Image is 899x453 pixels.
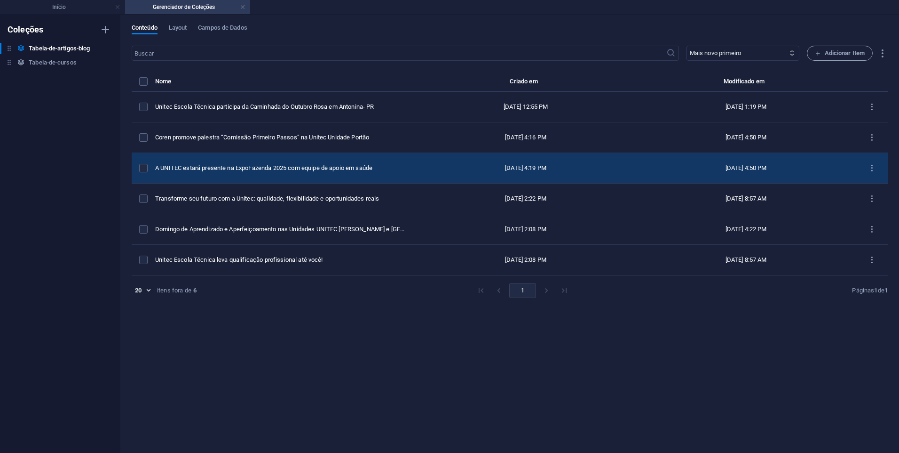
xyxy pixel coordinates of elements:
span: Layout [169,22,187,35]
div: itens fora de [157,286,191,295]
th: Nome [155,76,416,92]
div: [DATE] 12:55 PM [423,103,629,111]
div: [DATE] 1:19 PM [644,103,849,111]
div: Coren promove palestra “Comissão Primeiro Passos” na Unitec Unidade Portão [155,133,408,142]
div: Unitec Escola Técnica participa da Caminhada do Outubro Rosa em Antonina- PR [155,103,408,111]
span: Campos de Dados [198,22,247,35]
div: Unitec Escola Técnica leva qualificação profissional até você! [155,256,408,264]
input: Buscar [132,46,666,61]
div: Transforme seu futuro com a Unitec: qualidade, flexibilidade e oportunidades reais [155,194,408,203]
div: Domingo de Aprendizado e Aperfeiçoamento nas Unidades UNITEC [PERSON_NAME] e [GEOGRAPHIC_DATA] [155,225,408,234]
button: page 1 [509,283,536,298]
h6: Coleções [8,24,43,35]
h4: Gerenciador de Coleções [125,2,250,12]
div: [DATE] 4:50 PM [644,164,849,172]
th: Modificado em [636,76,856,92]
div: [DATE] 8:57 AM [644,194,849,203]
div: [DATE] 4:22 PM [644,225,849,234]
h6: Tabela-de-artigos-blog [29,43,90,54]
button: Adicionar Item [807,46,873,61]
span: Conteúdo [132,22,158,35]
div: 20 [132,286,153,295]
strong: 1 [874,287,877,294]
div: [DATE] 2:08 PM [423,256,629,264]
div: Páginas de [852,286,888,295]
i: Criar nova coleção [100,24,111,35]
div: [DATE] 4:50 PM [644,133,849,142]
span: Adicionar Item [815,48,865,59]
div: [DATE] 2:08 PM [423,225,629,234]
div: [DATE] 8:57 AM [644,256,849,264]
div: [DATE] 4:16 PM [423,133,629,142]
div: [DATE] 2:22 PM [423,194,629,203]
strong: 1 [884,287,888,294]
th: Criado em [416,76,636,92]
nav: pagination navigation [472,283,573,298]
div: [DATE] 4:19 PM [423,164,629,172]
strong: 6 [193,286,197,295]
table: items list [132,76,888,275]
h6: Tabela-de-cursos [29,57,77,68]
div: A UNITEC estará presente na ExpoFazenda 2025 com equipe de apoio em saúde [155,164,408,172]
